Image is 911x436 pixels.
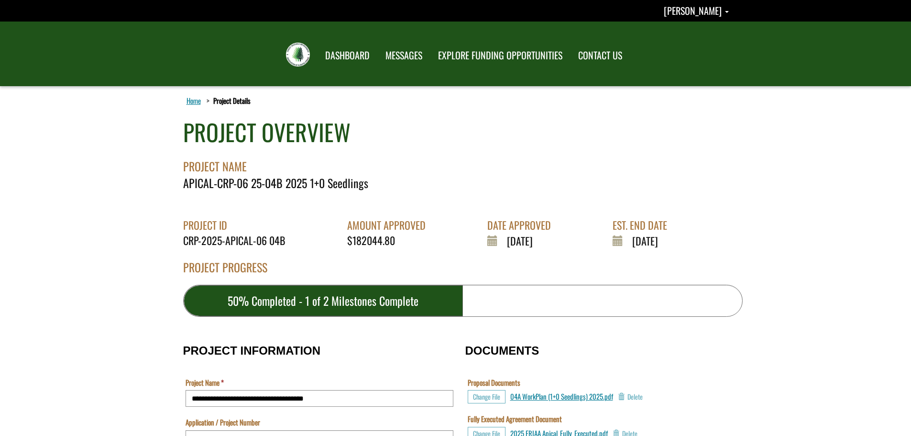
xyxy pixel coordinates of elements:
a: Richard Gish [664,3,729,18]
input: Project Name [186,390,453,407]
h3: DOCUMENTS [465,345,728,357]
div: CRP-2025-APICAL-06 04B [183,233,293,248]
div: PROJECT NAME [183,149,743,175]
a: Home [185,94,203,107]
nav: Main Navigation [317,41,629,67]
div: $182044.80 [347,233,433,248]
div: DATE APPROVED [487,218,558,233]
div: [DATE] [613,233,674,248]
label: Fully Executed Agreement Document [468,414,562,424]
a: 04A WorkPlan (1+0 Seedlings) 2025.pdf [510,391,613,402]
div: PROJECT PROGRESS [183,259,743,285]
div: AMOUNT APPROVED [347,218,433,233]
label: Project Name [186,378,224,388]
a: EXPLORE FUNDING OPPORTUNITIES [431,44,570,67]
label: Application / Project Number [186,417,260,427]
div: PROJECT OVERVIEW [183,116,351,149]
h3: PROJECT INFORMATION [183,345,456,357]
img: FRIAA Submissions Portal [286,43,310,67]
a: DASHBOARD [318,44,377,67]
a: MESSAGES [378,44,429,67]
div: [DATE] [487,233,558,248]
button: Delete [618,390,643,403]
a: CONTACT US [571,44,629,67]
div: PROJECT ID [183,218,293,233]
button: Choose File for Proposal Documents [468,390,505,403]
span: [PERSON_NAME] [664,3,722,18]
li: Project Details [204,96,251,106]
div: 50% Completed - 1 of 2 Milestones Complete [184,285,463,316]
label: Proposal Documents [468,378,520,388]
div: EST. END DATE [613,218,674,233]
div: APICAL-CRP-06 25-04B 2025 1+0 Seedlings [183,175,743,191]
